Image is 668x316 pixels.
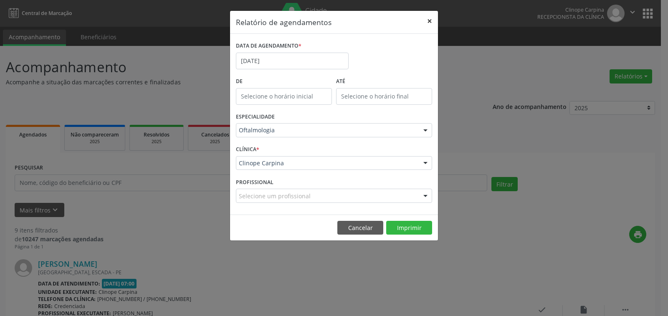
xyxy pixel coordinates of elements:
button: Close [421,11,438,31]
label: CLÍNICA [236,143,259,156]
label: DATA DE AGENDAMENTO [236,40,301,53]
label: ESPECIALIDADE [236,111,275,124]
label: ATÉ [336,75,432,88]
span: Oftalmologia [239,126,415,134]
input: Selecione uma data ou intervalo [236,53,349,69]
input: Selecione o horário final [336,88,432,105]
button: Imprimir [386,221,432,235]
span: Selecione um profissional [239,192,311,200]
span: Clinope Carpina [239,159,415,167]
button: Cancelar [337,221,383,235]
label: De [236,75,332,88]
h5: Relatório de agendamentos [236,17,331,28]
label: PROFISSIONAL [236,176,273,189]
input: Selecione o horário inicial [236,88,332,105]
